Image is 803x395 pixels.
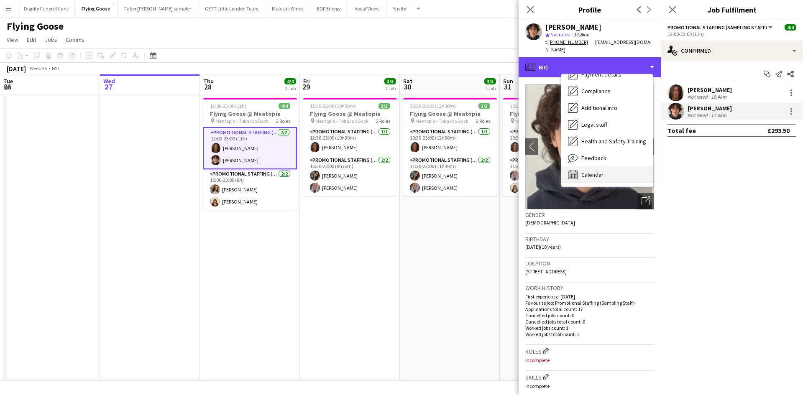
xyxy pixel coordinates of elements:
span: 4/4 [785,24,796,31]
div: Bio [519,57,661,77]
h3: Profile [519,4,661,15]
div: Payment details [561,66,653,83]
span: Meatopia - Tobacco Dock [415,118,468,124]
a: [PHONE_NUMBER] [548,39,595,45]
a: View [3,34,22,45]
div: 1 Job [285,85,296,92]
span: 26 [2,82,13,92]
span: 30 [402,82,412,92]
button: GETT Little London Tours [198,0,265,17]
span: 2 Roles [276,118,290,124]
div: [PERSON_NAME] [688,86,732,94]
span: Tue [3,77,13,85]
a: Jobs [41,34,61,45]
span: 2 Roles [376,118,390,124]
h3: Flying Goose @ Meatopia [203,110,297,117]
div: Legal stuff [561,116,653,133]
h3: Gender [525,211,654,219]
div: 12:30-23:00 (10h30m)3/3Flying Goose @ Meatopia Meatopia - Tobacco Dock2 RolesPromotional Staffing... [303,98,397,196]
h3: Job Fulfilment [661,4,803,15]
div: [PERSON_NAME] [545,23,601,31]
span: Additional info [581,104,617,112]
span: 3/3 [478,103,490,109]
span: Meatopia - Tobacco Dock [515,118,568,124]
button: Promotional Staffing (Sampling Staff) [667,24,774,31]
div: 1 Job [385,85,396,92]
div: Calendar [561,166,653,183]
app-card-role: Promotional Staffing (Brand Ambassadors)2/211:30-23:00 (11h30m)[PERSON_NAME][PERSON_NAME] [403,155,497,196]
img: Crew avatar or photo [525,84,654,209]
app-card-role: Promotional Staffing (Brand Ambassadors)2/215:00-23:00 (8h)[PERSON_NAME][PERSON_NAME] [203,169,297,210]
span: Not rated [550,31,570,38]
span: Feedback [581,154,606,162]
p: First experience: [DATE] [525,293,654,300]
span: Comms [66,36,84,43]
h3: Roles [525,347,654,355]
p: Incomplete [525,383,654,389]
h3: Flying Goose @ Meatopia [403,110,497,117]
p: Applications total count: 17 [525,306,654,312]
span: Sat [403,77,412,85]
a: Comms [62,34,88,45]
app-card-role: Promotional Staffing (Brand Ambassadors)2/211:30-19:00 (7h30m)[PERSON_NAME][PERSON_NAME] [503,155,597,196]
p: Worked jobs total count: 1 [525,331,654,337]
div: 1 Job [485,85,496,92]
div: 12:00-23:00 (11h) [667,31,796,37]
span: 10:30-23:00 (12h30m) [410,103,456,109]
span: [DEMOGRAPHIC_DATA] [525,219,575,226]
p: Incomplete [525,357,654,363]
span: 10:30-19:00 (8h30m) [510,103,553,109]
span: Sun [503,77,513,85]
app-card-role: Promotional Staffing (Sampling Staff)1/112:30-23:00 (10h30m)[PERSON_NAME] [303,127,397,155]
span: | [EMAIL_ADDRESS][DOMAIN_NAME] [545,39,652,53]
span: Fri [303,77,310,85]
div: Feedback [561,150,653,166]
div: Not rated [688,112,709,118]
span: 31 [502,82,513,92]
span: Meatopia - Tobacco Dock [215,118,269,124]
button: Dignity Funeral Care [17,0,75,17]
span: Wed [103,77,115,85]
span: Promotional Staffing (Sampling Staff) [667,24,767,31]
span: Health and Safety Training [581,138,646,145]
h1: Flying Goose [7,20,64,33]
div: 19.4km [709,94,728,100]
span: 3/3 [384,78,396,84]
button: EDF Energy [310,0,348,17]
div: [PERSON_NAME] [688,104,732,112]
div: [DATE] [7,64,26,73]
app-job-card: 10:30-19:00 (8h30m)3/3Flying Goose @ Meatopia Meatopia - Tobacco Dock2 RolesPromotional Staffing ... [503,98,597,196]
div: Compliance [561,83,653,99]
span: 3/3 [378,103,390,109]
span: Payment details [581,71,621,78]
app-job-card: 12:00-23:00 (11h)4/4Flying Goose @ Meatopia Meatopia - Tobacco Dock2 RolesPromotional Staffing (S... [203,98,297,210]
span: 29 [302,82,310,92]
span: 4/4 [284,78,296,84]
h3: Skills [525,372,654,381]
span: Calendar [581,171,604,178]
h3: Location [525,260,654,267]
button: Vocal Views [348,0,386,17]
app-card-role: Promotional Staffing (Sampling Staff)1/110:30-23:00 (12h30m)[PERSON_NAME] [403,127,497,155]
span: 4/4 [279,103,290,109]
div: Total fee [667,126,696,135]
span: 2 Roles [476,118,490,124]
h3: Birthday [525,235,654,243]
div: Not rated [688,94,709,100]
a: Edit [23,34,40,45]
span: [DATE] (18 years) [525,244,561,250]
span: Compliance [581,87,611,95]
span: 12:30-23:00 (10h30m) [310,103,356,109]
h3: Work history [525,284,654,292]
span: 28 [202,82,214,92]
h3: Flying Goose @ Meatopia [503,110,597,117]
button: Flying Goose [75,0,118,17]
button: Yuvite [386,0,413,17]
span: 12:00-23:00 (11h) [210,103,246,109]
button: Majestic Wines [265,0,310,17]
p: Worked jobs count: 1 [525,325,654,331]
span: 3/3 [484,78,496,84]
div: 11.8km [709,112,728,118]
